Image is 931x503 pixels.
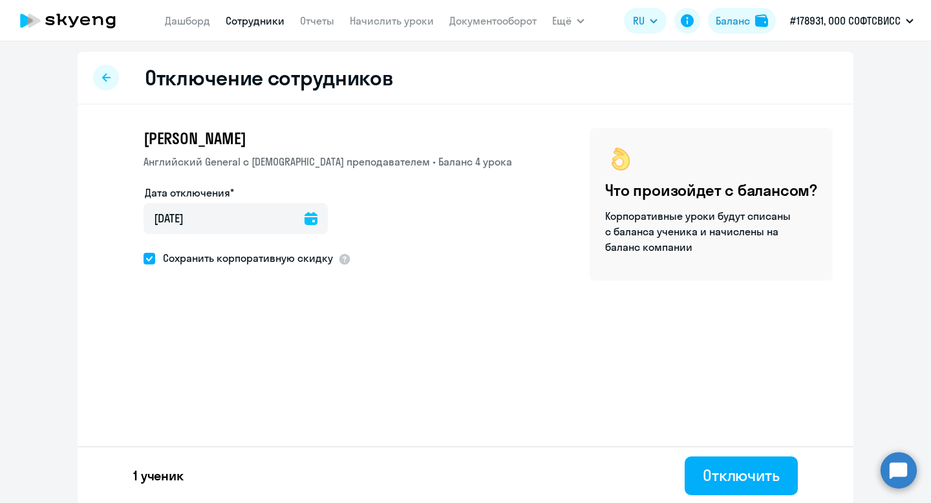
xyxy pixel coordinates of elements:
[790,13,901,28] p: #178931, ООО СОФТСВИСС
[784,5,920,36] button: #178931, ООО СОФТСВИСС
[155,250,333,266] span: Сохранить корпоративную скидку
[144,128,246,149] span: [PERSON_NAME]
[144,203,328,234] input: дд.мм.гггг
[300,14,334,27] a: Отчеты
[633,13,645,28] span: RU
[685,456,798,495] button: Отключить
[145,65,393,91] h2: Отключение сотрудников
[605,208,793,255] p: Корпоративные уроки будут списаны с баланса ученика и начислены на баланс компании
[350,14,434,27] a: Начислить уроки
[449,14,537,27] a: Документооборот
[703,465,780,486] div: Отключить
[755,14,768,27] img: balance
[605,180,817,200] h4: Что произойдет с балансом?
[552,8,584,34] button: Ещё
[605,144,636,175] img: ok
[716,13,750,28] div: Баланс
[165,14,210,27] a: Дашборд
[144,154,512,169] p: Английский General с [DEMOGRAPHIC_DATA] преподавателем • Баланс 4 урока
[145,185,234,200] label: Дата отключения*
[133,467,184,485] p: 1 ученик
[708,8,776,34] button: Балансbalance
[226,14,284,27] a: Сотрудники
[552,13,572,28] span: Ещё
[624,8,667,34] button: RU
